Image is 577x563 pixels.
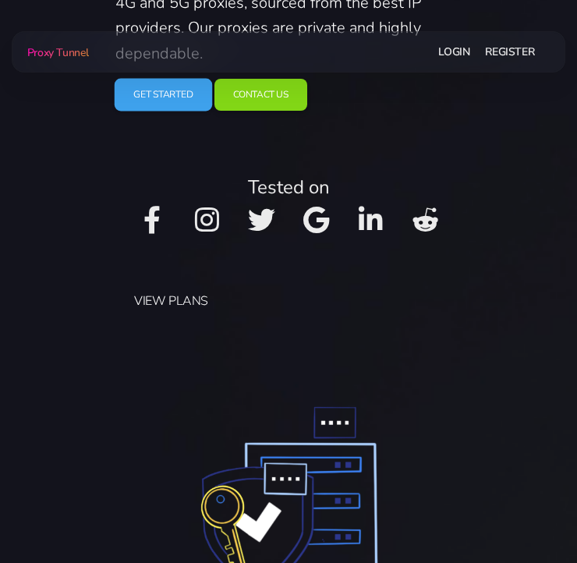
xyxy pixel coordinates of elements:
[125,292,434,310] a: VIEW PLANS
[115,79,212,112] a: Get Started
[24,40,89,65] a: Proxy Tunnel
[485,37,534,66] a: Register
[347,308,558,544] iframe: Webchat Widget
[125,173,452,201] div: Tested on
[438,37,469,66] a: Login
[214,79,307,111] a: Contact Us
[27,45,89,60] span: Proxy Tunnel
